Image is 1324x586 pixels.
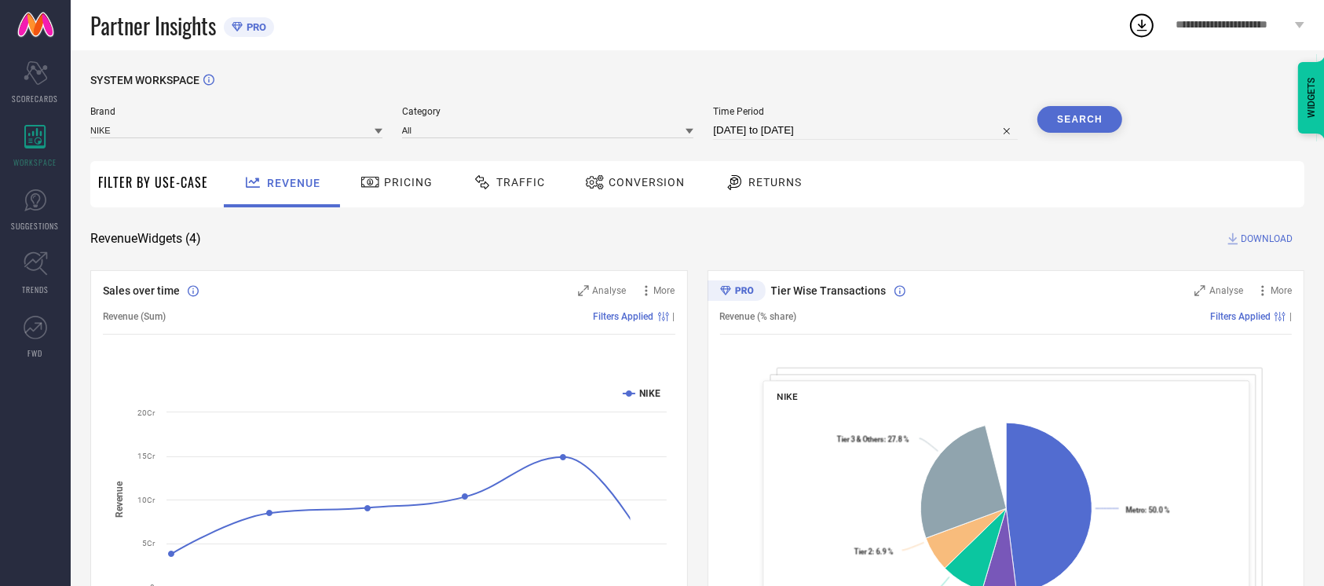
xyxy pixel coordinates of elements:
span: Pricing [384,176,433,189]
text: 10Cr [137,496,155,504]
span: More [1271,285,1292,296]
svg: Zoom [1194,285,1205,296]
text: 20Cr [137,408,155,417]
span: Traffic [496,176,545,189]
input: Select time period [713,121,1018,140]
span: Brand [90,106,382,117]
span: Category [402,106,694,117]
span: Revenue Widgets ( 4 ) [90,231,201,247]
span: More [654,285,675,296]
button: Search [1037,106,1122,133]
span: SCORECARDS [13,93,59,104]
text: NIKE [639,388,660,399]
svg: Zoom [578,285,589,296]
text: : 27.8 % [836,435,909,444]
span: Filters Applied [594,311,654,322]
text: 5Cr [142,539,155,548]
span: SYSTEM WORKSPACE [90,74,199,86]
span: Returns [748,176,802,189]
span: SUGGESTIONS [12,220,60,232]
text: : 50.0 % [1125,506,1169,515]
span: Analyse [593,285,627,296]
div: Premium [708,280,766,304]
span: Tier Wise Transactions [771,284,887,297]
span: Time Period [713,106,1018,117]
span: | [1289,311,1292,322]
text: 15Cr [137,452,155,460]
span: Revenue (Sum) [103,311,166,322]
span: NIKE [777,391,797,402]
span: Conversion [609,176,685,189]
tspan: Tier 2 [854,548,872,556]
span: Revenue [267,177,320,189]
span: Partner Insights [90,9,216,42]
span: Analyse [1209,285,1243,296]
span: WORKSPACE [14,156,57,168]
tspan: Metro [1125,506,1144,515]
span: FWD [28,347,43,359]
tspan: Tier 3 & Others [836,435,883,444]
span: Filter By Use-Case [98,173,208,192]
span: PRO [243,21,266,33]
tspan: Revenue [114,481,125,518]
span: Filters Applied [1210,311,1271,322]
span: Revenue (% share) [720,311,797,322]
text: : 6.9 % [854,548,893,556]
span: DOWNLOAD [1241,231,1293,247]
span: TRENDS [22,284,49,295]
span: | [673,311,675,322]
div: Open download list [1128,11,1156,39]
span: Sales over time [103,284,180,297]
